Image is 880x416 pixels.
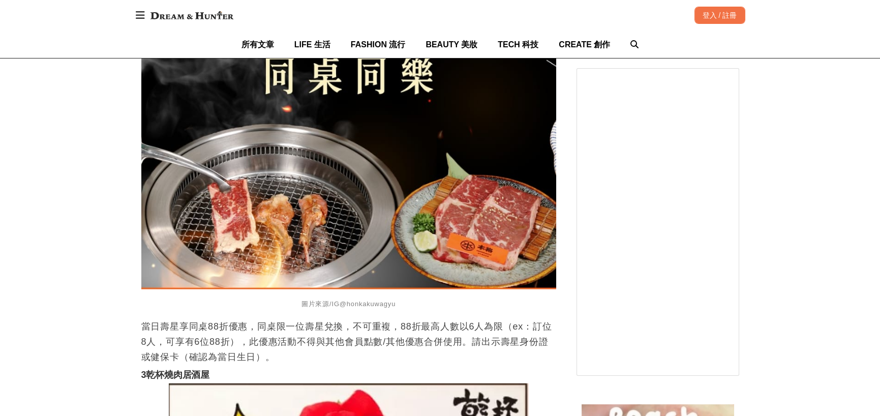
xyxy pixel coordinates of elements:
[241,31,274,58] a: 所有文章
[241,40,274,49] span: 所有文章
[694,7,745,24] div: 登入 / 註冊
[141,370,210,380] strong: 3乾杯燒肉居酒屋
[301,300,396,308] span: 圖片來源/IG@honkakuwagyu
[294,31,330,58] a: LIFE 生活
[559,40,610,49] span: CREATE 創作
[426,40,477,49] span: BEAUTY 美妝
[498,31,538,58] a: TECH 科技
[351,31,406,58] a: FASHION 流行
[498,40,538,49] span: TECH 科技
[426,31,477,58] a: BEAUTY 美妝
[294,40,330,49] span: LIFE 生活
[559,31,610,58] a: CREATE 創作
[351,40,406,49] span: FASHION 流行
[145,6,238,24] img: Dream & Hunter
[141,319,556,365] p: 當日壽星享同桌88折優惠，同桌限一位壽星兌換，不可重複，88折最高人數以6人為限（ex：訂位8人，可享有6位88折），此優惠活動不得與其他會員點數/其他優惠合併使用。請出示壽星身份證或健保卡（確...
